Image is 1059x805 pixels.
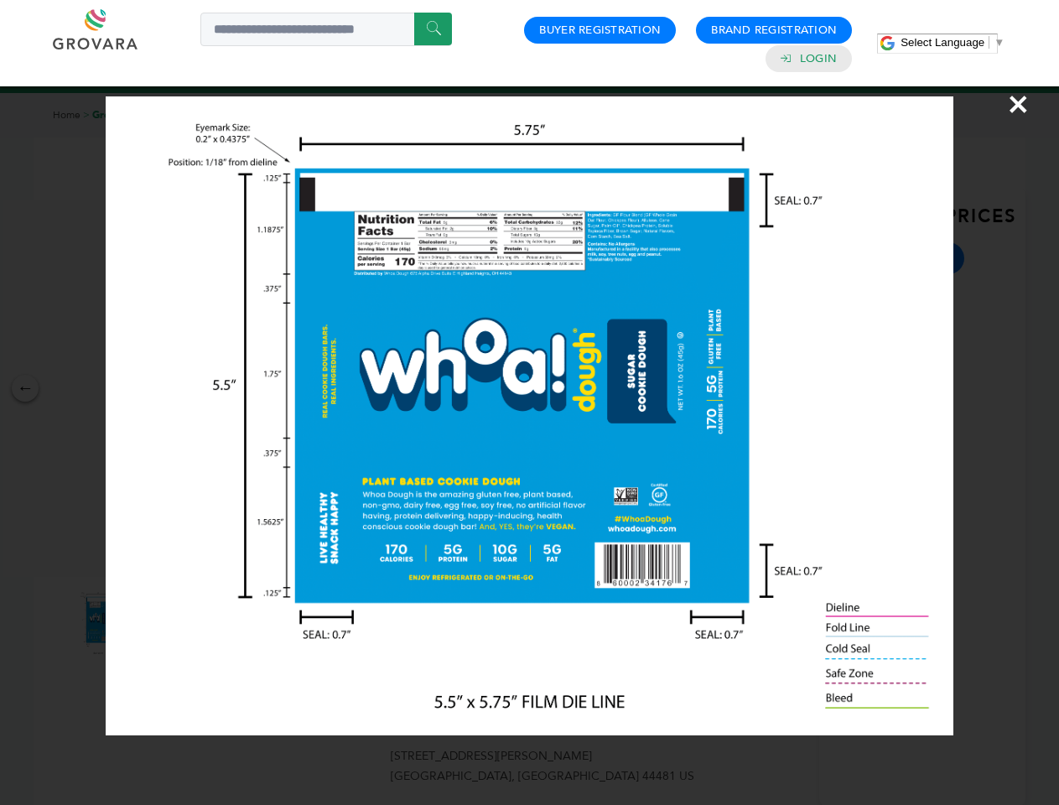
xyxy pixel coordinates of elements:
[800,51,837,66] a: Login
[901,36,984,49] span: Select Language
[711,23,837,38] a: Brand Registration
[106,96,953,735] img: Image Preview
[1007,80,1030,127] span: ×
[901,36,1004,49] a: Select Language​
[539,23,661,38] a: Buyer Registration
[200,13,452,46] input: Search a product or brand...
[994,36,1004,49] span: ▼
